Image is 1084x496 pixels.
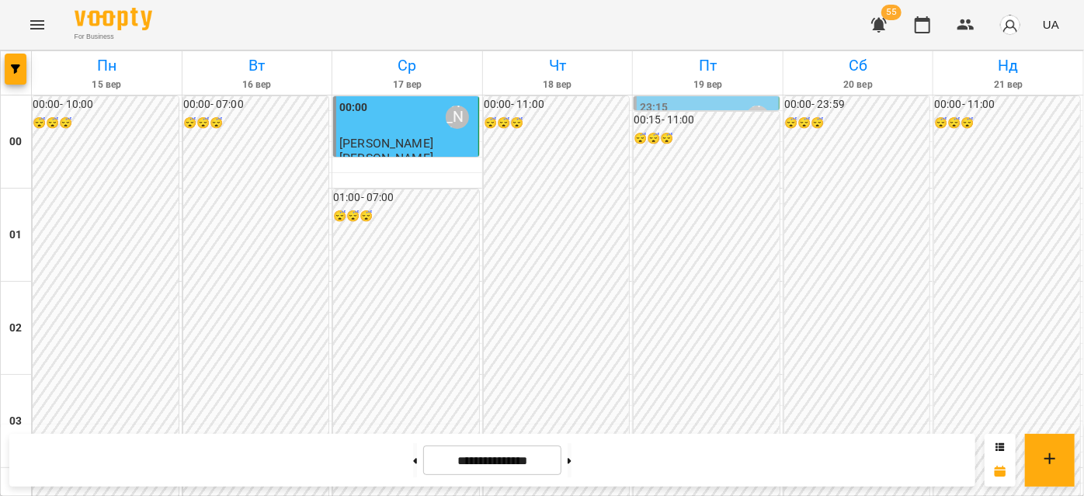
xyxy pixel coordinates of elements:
div: Венюкова Єлизавета [446,106,469,129]
span: For Business [75,32,152,42]
button: UA [1037,10,1065,39]
p: [PERSON_NAME] [339,151,433,165]
h6: 00:00 - 11:00 [934,96,1080,113]
h6: 03 [9,413,22,430]
h6: 02 [9,320,22,337]
h6: 01:00 - 07:00 [333,189,479,206]
span: [PERSON_NAME] [339,136,433,151]
h6: 😴😴😴 [33,115,179,132]
h6: 😴😴😴 [934,115,1080,132]
h6: 00:00 - 11:00 [484,96,630,113]
h6: 😴😴😴 [183,115,329,132]
h6: 19 вер [635,78,780,92]
h6: Сб [786,54,931,78]
h6: 00:15 - 11:00 [634,112,780,129]
h6: 😴😴😴 [784,115,930,132]
span: UA [1043,16,1059,33]
h6: 15 вер [34,78,179,92]
h6: Пт [635,54,780,78]
img: Voopty Logo [75,8,152,30]
img: avatar_s.png [999,14,1021,36]
span: 55 [881,5,902,20]
h6: 21 вер [936,78,1081,92]
h6: 😴😴😴 [333,208,479,225]
h6: Ср [335,54,480,78]
h6: 20 вер [786,78,931,92]
h6: 00:00 - 07:00 [183,96,329,113]
h6: 00:00 - 23:59 [784,96,930,113]
label: 23:15 [640,99,669,116]
h6: 😴😴😴 [484,115,630,132]
button: Menu [19,6,56,43]
div: Венюкова Єлизавета [746,106,770,129]
h6: 18 вер [485,78,631,92]
h6: Пн [34,54,179,78]
h6: Чт [485,54,631,78]
h6: 00:00 - 10:00 [33,96,179,113]
h6: 17 вер [335,78,480,92]
label: 00:00 [339,99,368,116]
h6: 01 [9,227,22,244]
h6: Нд [936,54,1081,78]
h6: Вт [185,54,330,78]
h6: 00 [9,134,22,151]
h6: 16 вер [185,78,330,92]
h6: 😴😴😴 [634,130,780,147]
